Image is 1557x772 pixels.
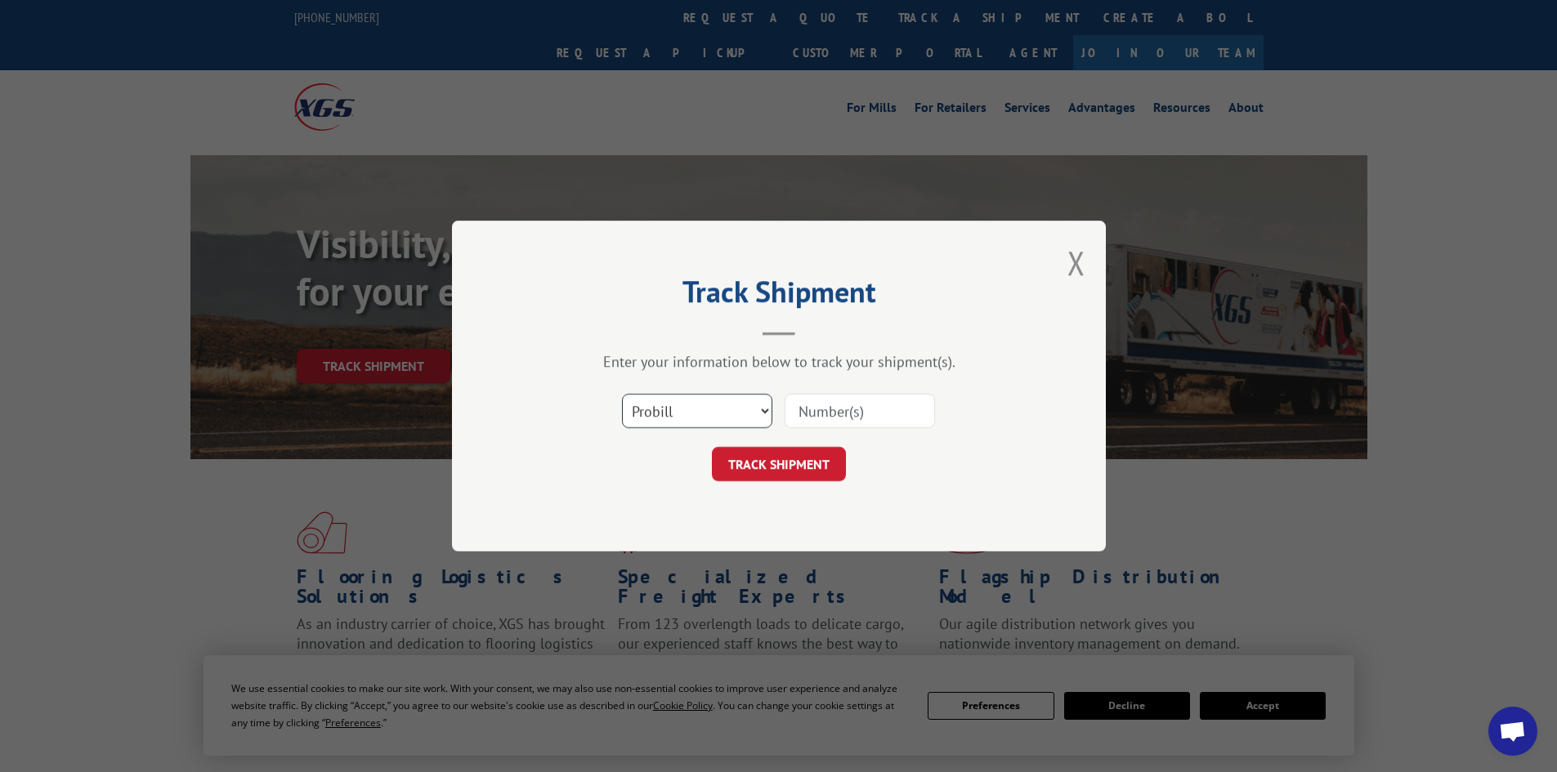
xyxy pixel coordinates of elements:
button: TRACK SHIPMENT [712,447,846,481]
div: Enter your information below to track your shipment(s). [534,352,1024,371]
h2: Track Shipment [534,280,1024,311]
div: Open chat [1488,707,1537,756]
input: Number(s) [785,394,935,428]
button: Close modal [1067,241,1085,284]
